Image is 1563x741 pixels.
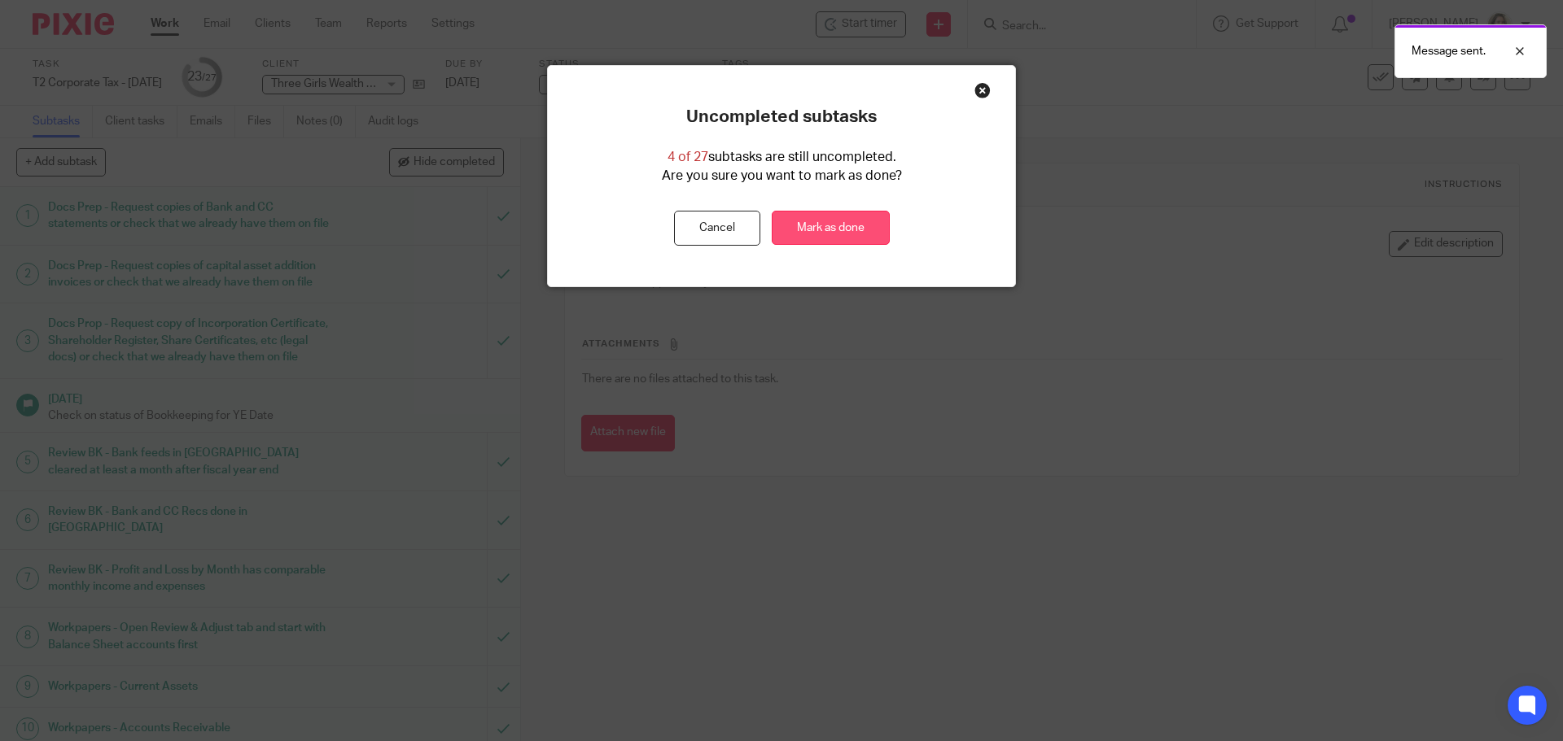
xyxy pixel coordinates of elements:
a: Mark as done [772,211,890,246]
p: subtasks are still uncompleted. [668,148,896,167]
p: Are you sure you want to mark as done? [662,167,902,185]
span: 4 of 27 [668,150,708,163]
button: Cancel [674,211,760,246]
p: Uncompleted subtasks [686,107,877,128]
div: Close this dialog window [974,82,991,98]
p: Message sent. [1412,43,1486,59]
